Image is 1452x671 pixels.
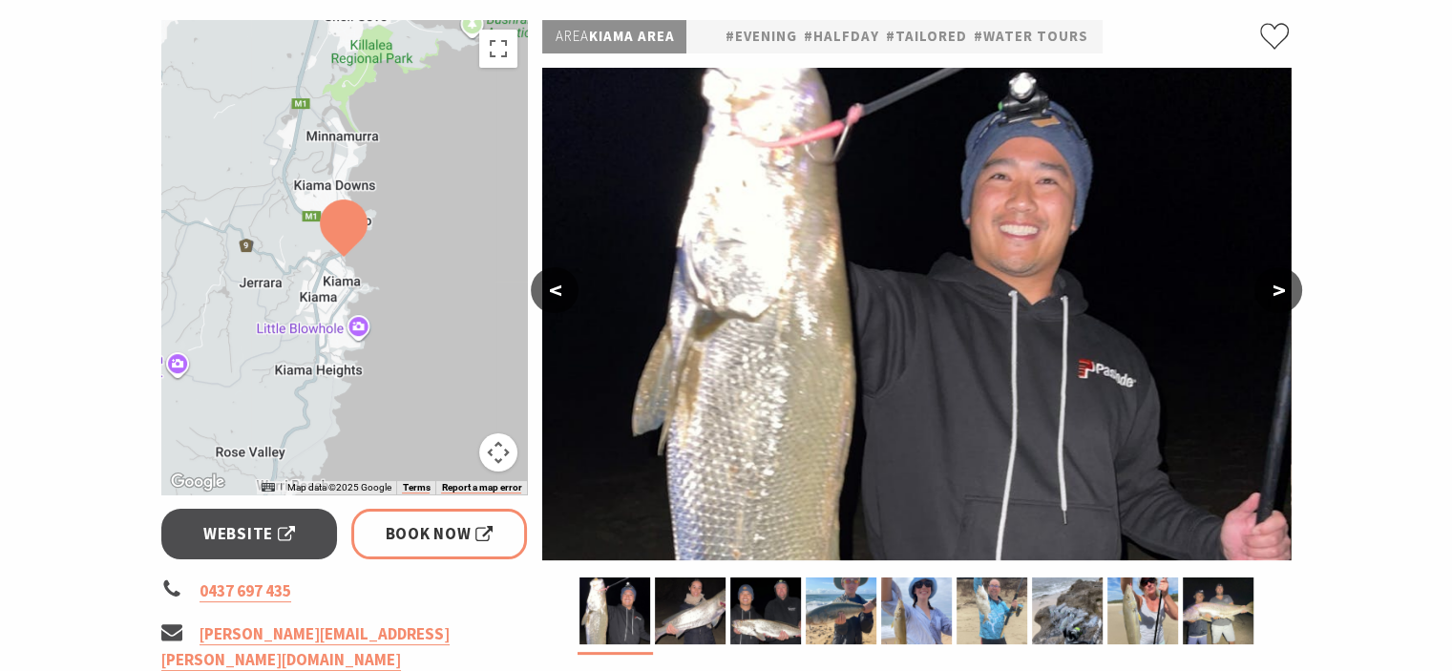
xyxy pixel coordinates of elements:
img: Mullaway [542,68,1291,560]
a: 0437 697 435 [200,580,291,602]
img: Google [166,470,229,494]
span: Map data ©2025 Google [286,482,390,493]
img: Mullaway [655,577,726,644]
span: Area [555,27,588,45]
button: Keyboard shortcuts [262,481,275,494]
button: > [1254,267,1302,313]
a: Report a map error [441,482,521,493]
img: Mullaway [579,577,650,644]
img: Bream [957,577,1027,644]
a: Book Now [351,509,528,559]
button: Map camera controls [479,433,517,472]
a: Website [161,509,338,559]
p: Kiama Area [542,20,686,53]
button: < [531,267,579,313]
img: Dewfish [1183,577,1253,644]
a: Terms (opens in new tab) [402,482,430,493]
a: #Evening [725,25,796,49]
button: Toggle fullscreen view [479,30,517,68]
a: Open this area in Google Maps (opens a new window) [166,470,229,494]
img: Squid [1032,577,1103,644]
span: Website [203,521,295,547]
a: #halfday [803,25,878,49]
a: #Water Tours [973,25,1087,49]
img: Sand Whiting [1107,577,1178,644]
span: Book Now [386,521,494,547]
a: [PERSON_NAME][EMAIL_ADDRESS][PERSON_NAME][DOMAIN_NAME] [161,623,450,671]
img: Sand Whiting [881,577,952,644]
img: Mullaway [730,577,801,644]
a: #tailored [885,25,966,49]
img: Salmon [806,577,876,644]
